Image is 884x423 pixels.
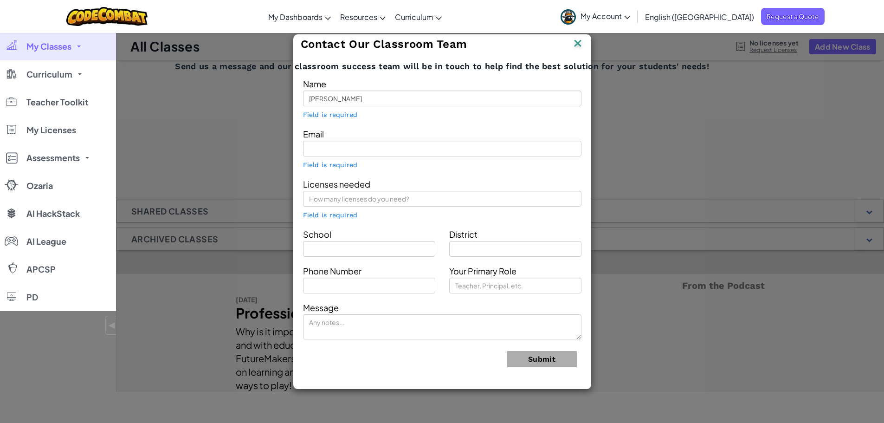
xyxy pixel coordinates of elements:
span: My Dashboards [268,12,323,22]
a: Curriculum [390,4,446,29]
input: How many licenses do you need? [303,191,581,207]
span: Curriculum [26,70,72,78]
span: My Classes [26,42,71,51]
span: Field is required [303,161,358,169]
a: Request a Quote [761,8,825,25]
span: Assessments [26,154,80,162]
span: Email [303,129,324,139]
span: School [303,229,331,240]
span: Your Primary Role [449,266,516,276]
span: ◀ [108,319,116,332]
button: Submit [507,351,577,367]
img: CodeCombat logo [66,7,148,26]
span: Field is required [303,211,358,219]
input: Teacher, Principal, etc. [449,278,581,293]
span: My Account [581,11,630,21]
a: Resources [336,4,390,29]
span: Send us a message and our classroom success team will be in touch to help find the best solution ... [175,61,709,72]
span: Resources [340,12,377,22]
span: Phone Number [303,266,361,276]
a: English ([GEOGRAPHIC_DATA]) [640,4,759,29]
img: IconClose.svg [572,37,584,51]
span: Contact Our Classroom Team [301,38,468,51]
span: English ([GEOGRAPHIC_DATA]) [645,12,754,22]
span: AI HackStack [26,209,80,218]
span: District [449,229,477,240]
span: Licenses needed [303,179,370,189]
a: My Dashboards [264,4,336,29]
span: Ozaria [26,182,53,190]
span: Message [303,302,339,313]
span: Curriculum [395,12,433,22]
span: Field is required [303,111,358,118]
span: Teacher Toolkit [26,98,88,106]
a: My Account [556,2,635,31]
span: AI League [26,237,66,246]
span: Name [303,78,326,89]
span: My Licenses [26,126,76,134]
img: avatar [561,9,576,25]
